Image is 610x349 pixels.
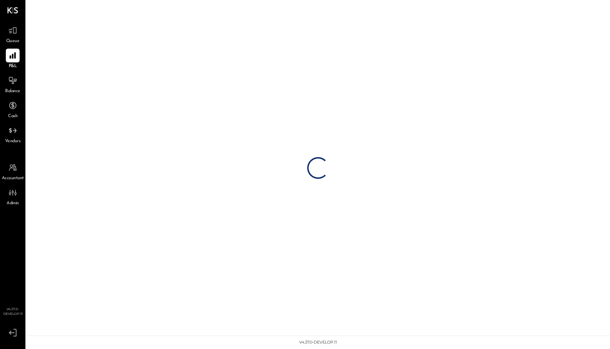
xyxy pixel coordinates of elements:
span: Admin [7,200,19,207]
span: P&L [9,63,17,70]
span: Balance [5,88,20,95]
span: Accountant [2,175,24,182]
span: Cash [8,113,17,120]
a: Cash [0,99,25,120]
a: Admin [0,186,25,207]
a: Balance [0,74,25,95]
span: Vendors [5,138,21,145]
div: v 4.37.0-develop.11 [299,340,337,345]
a: Queue [0,24,25,45]
a: Vendors [0,124,25,145]
span: Queue [6,38,20,45]
a: P&L [0,49,25,70]
a: Accountant [0,161,25,182]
